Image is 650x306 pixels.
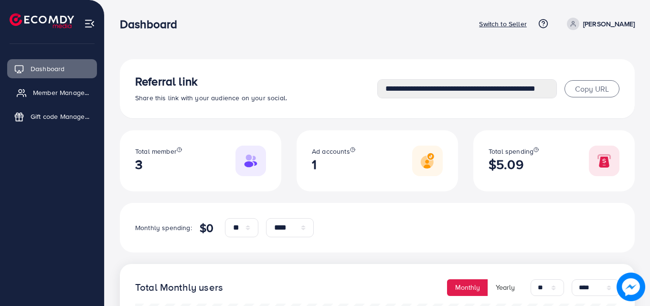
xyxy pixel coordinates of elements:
span: Ad accounts [312,147,350,156]
img: Responsive image [412,146,443,176]
button: Copy URL [565,80,619,97]
h2: 1 [312,157,355,172]
h3: Dashboard [120,17,185,31]
a: [PERSON_NAME] [563,18,635,30]
img: Responsive image [589,146,619,176]
span: Member Management [33,88,92,97]
h3: Referral link [135,74,377,88]
button: Monthly [447,279,488,296]
img: Responsive image [235,146,266,176]
button: Yearly [488,279,523,296]
h4: $0 [200,221,213,235]
span: Total member [135,147,177,156]
img: logo [10,13,74,28]
p: Switch to Seller [479,18,527,30]
a: Gift code Management [7,107,97,126]
span: Gift code Management [31,112,90,121]
span: Total spending [489,147,533,156]
span: Copy URL [575,84,609,94]
a: Member Management [7,83,97,102]
h4: Total Monthly users [135,282,223,294]
p: [PERSON_NAME] [583,18,635,30]
span: Dashboard [31,64,64,74]
img: image [617,273,645,301]
img: menu [84,18,95,29]
h2: 3 [135,157,182,172]
a: Dashboard [7,59,97,78]
h2: $5.09 [489,157,539,172]
p: Monthly spending: [135,222,192,233]
span: Share this link with your audience on your social. [135,93,287,103]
